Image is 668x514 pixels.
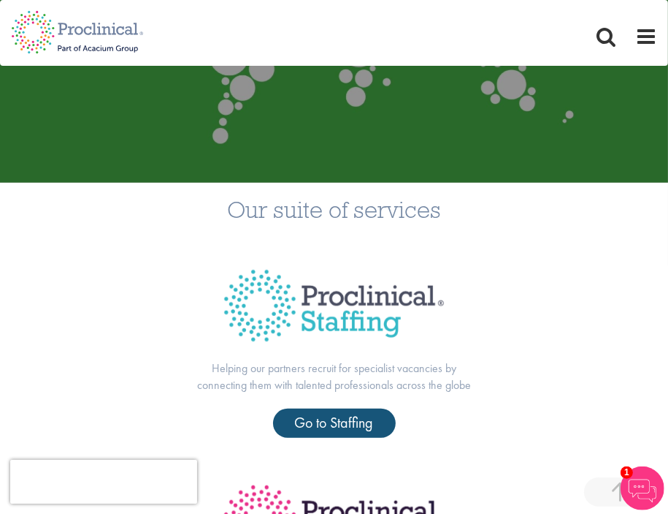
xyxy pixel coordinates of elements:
img: Chatbot [621,466,664,510]
h3: Our suite of services [11,197,657,222]
img: Proclinical Title [205,251,463,360]
iframe: reCAPTCHA [10,460,197,504]
span: 1 [621,466,633,479]
p: Helping our partners recruit for specialist vacancies by connecting them with talented profession... [188,360,480,394]
a: Go to Staffing [273,409,396,438]
span: Go to Staffing [295,413,374,432]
